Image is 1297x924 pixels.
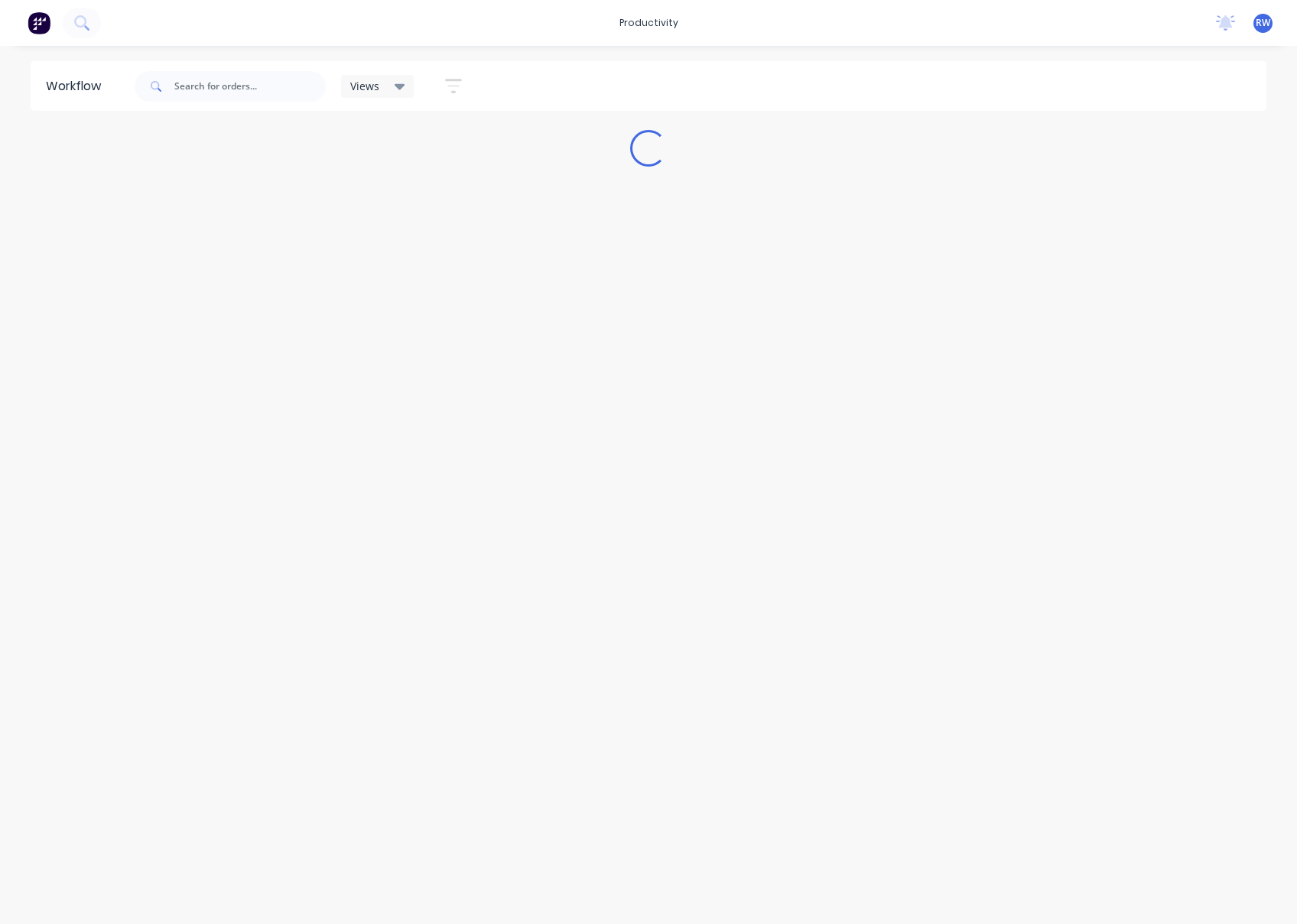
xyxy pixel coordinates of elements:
div: productivity [612,11,686,34]
span: Views [350,78,379,94]
span: RW [1256,16,1270,30]
img: Factory [28,11,50,34]
input: Search for orders... [174,71,326,102]
div: Workflow [46,77,109,96]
